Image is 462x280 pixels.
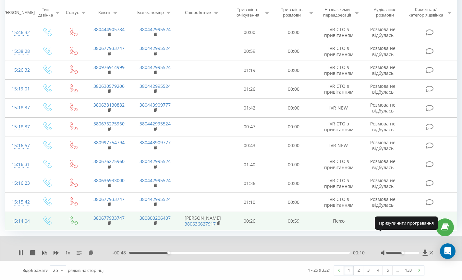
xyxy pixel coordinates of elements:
[93,215,125,221] a: 380677933747
[316,117,361,136] td: IVR СТО з привітанням
[12,158,27,171] div: 15:16:31
[316,61,361,80] td: IVR СТО з привітанням
[93,83,125,89] a: 380630579206
[370,121,395,133] span: Розмова не відбулась
[178,212,227,230] td: [PERSON_NAME]
[272,23,316,42] td: 00:00
[93,45,125,51] a: 380677933747
[272,193,316,212] td: 00:00
[2,9,35,15] div: [PERSON_NAME]
[353,250,365,256] span: 00:10
[316,23,361,42] td: IVR СТО з привітанням
[316,99,361,117] td: IVR NEW
[93,121,125,127] a: 380676275960
[272,212,316,230] td: 00:59
[272,99,316,117] td: 00:00
[167,251,170,254] div: Accessibility label
[65,250,70,256] span: 1 x
[370,64,395,76] span: Розмова не відбулась
[93,177,125,183] a: 380636933000
[93,158,125,164] a: 380676275960
[22,267,48,273] span: Відображати
[401,251,404,254] div: Accessibility label
[370,102,395,114] span: Розмова не відбулась
[344,266,354,275] a: 1
[375,216,438,229] div: Призупинити програвання
[140,215,171,221] a: 380800206407
[316,174,361,193] td: IVR СТО з привітанням
[227,136,272,155] td: 00:43
[272,61,316,80] td: 00:00
[370,139,395,151] span: Розмова не відбулась
[272,80,316,99] td: 00:00
[316,80,361,99] td: IVR СТО з привітанням
[393,266,402,275] div: …
[140,83,171,89] a: 380442995524
[38,7,53,18] div: Тип дзвінка
[12,177,27,190] div: 15:16:23
[227,117,272,136] td: 00:47
[227,99,272,117] td: 01:42
[227,23,272,42] td: 00:00
[370,83,395,95] span: Розмова не відбулась
[227,80,272,99] td: 01:26
[363,266,373,275] a: 3
[370,158,395,170] span: Розмова не відбулась
[316,136,361,155] td: IVR NEW
[322,7,352,18] div: Назва схеми переадресації
[370,45,395,57] span: Розмова не відбулась
[277,7,307,18] div: Тривалість розмови
[354,266,363,275] a: 2
[140,102,171,108] a: 380443909777
[140,121,171,127] a: 380442995524
[93,196,125,202] a: 380677933747
[185,221,216,227] a: 380636627917
[227,193,272,212] td: 01:10
[12,139,27,152] div: 15:16:57
[316,155,361,174] td: IVR СТО з привітанням
[12,83,27,95] div: 15:19:01
[140,45,171,51] a: 380442995524
[137,9,164,15] div: Бізнес номер
[66,9,79,15] div: Статус
[93,64,125,70] a: 380976914999
[140,177,171,183] a: 380442995524
[373,266,383,275] a: 4
[227,155,272,174] td: 01:40
[383,266,393,275] a: 5
[272,136,316,155] td: 00:00
[98,9,111,15] div: Клієнт
[370,26,395,38] span: Розмова не відбулась
[407,7,445,18] div: Коментар/категорія дзвінка
[272,155,316,174] td: 00:00
[227,174,272,193] td: 01:36
[12,26,27,39] div: 15:46:32
[93,26,125,32] a: 380444905784
[227,61,272,80] td: 01:19
[272,117,316,136] td: 00:00
[12,101,27,114] div: 15:18:37
[12,196,27,208] div: 15:15:42
[316,193,361,212] td: IVR СТО з привітанням
[140,139,171,146] a: 380443909777
[370,196,395,208] span: Розмова не відбулась
[272,42,316,61] td: 00:00
[12,45,27,58] div: 15:38:28
[12,64,27,76] div: 15:26:32
[12,215,27,227] div: 15:14:04
[370,177,395,189] span: Розмова не відбулась
[53,267,58,274] div: 25
[93,102,125,108] a: 380638130882
[272,174,316,193] td: 00:00
[140,26,171,32] a: 380442995524
[440,243,456,259] div: Open Intercom Messenger
[402,266,414,275] a: 133
[227,42,272,61] td: 00:59
[140,196,171,202] a: 380442995524
[227,212,272,230] td: 00:26
[316,42,361,61] td: IVR СТО з привітанням
[367,7,402,18] div: Аудіозапис розмови
[316,212,361,230] td: Пежо
[233,7,262,18] div: Тривалість очікування
[140,64,171,70] a: 380442995524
